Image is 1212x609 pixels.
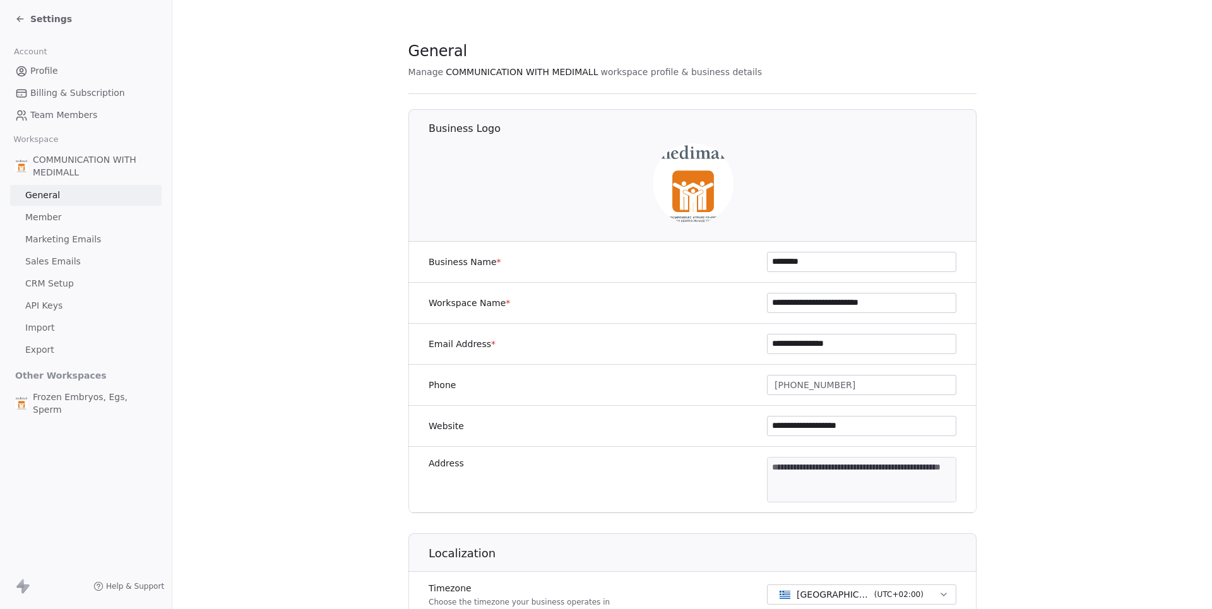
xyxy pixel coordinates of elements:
span: ( UTC+02:00 ) [874,589,923,600]
span: CRM Setup [25,277,74,290]
h1: Localization [429,546,977,561]
span: General [25,189,60,202]
label: Phone [429,379,456,391]
span: Account [8,42,52,61]
button: [GEOGRAPHIC_DATA] - EET(UTC+02:00) [767,584,956,605]
a: Import [10,317,162,338]
a: Settings [15,13,72,25]
span: Help & Support [106,581,164,591]
span: General [408,42,468,61]
span: Import [25,321,54,334]
label: Email Address [429,338,496,350]
a: Team Members [10,105,162,126]
span: Settings [30,13,72,25]
a: Sales Emails [10,251,162,272]
a: Help & Support [93,581,164,591]
a: API Keys [10,295,162,316]
a: General [10,185,162,206]
span: Profile [30,64,58,78]
span: Marketing Emails [25,233,101,246]
span: COMMUNICATION WITH MEDIMALL [446,66,598,78]
span: Workspace [8,130,64,149]
img: Medimall%20logo%20(2).1.jpg [652,143,733,224]
a: Billing & Subscription [10,83,162,103]
span: COMMUNICATION WITH MEDIMALL [33,153,157,179]
span: Member [25,211,62,224]
span: Other Workspaces [10,365,112,386]
label: Website [429,420,464,432]
span: Sales Emails [25,255,81,268]
span: Frozen Embryos, Egs, Sperm [33,391,157,416]
h1: Business Logo [429,122,977,136]
a: Marketing Emails [10,229,162,250]
img: Medimall%20logo%20(2).1.jpg [15,160,28,172]
img: Medimall%20logo%20(2).1.jpg [15,397,28,410]
span: Export [25,343,54,357]
label: Workspace Name [429,297,510,309]
span: API Keys [25,299,62,312]
span: [GEOGRAPHIC_DATA] - EET [797,588,869,601]
p: Choose the timezone your business operates in [429,597,610,607]
span: Team Members [30,109,97,122]
label: Timezone [429,582,610,594]
a: CRM Setup [10,273,162,294]
span: workspace profile & business details [600,66,762,78]
a: Profile [10,61,162,81]
span: Billing & Subscription [30,86,125,100]
label: Address [429,457,464,470]
a: Export [10,340,162,360]
span: Manage [408,66,444,78]
a: Member [10,207,162,228]
button: [PHONE_NUMBER] [767,375,956,395]
label: Business Name [429,256,501,268]
span: [PHONE_NUMBER] [775,379,855,392]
